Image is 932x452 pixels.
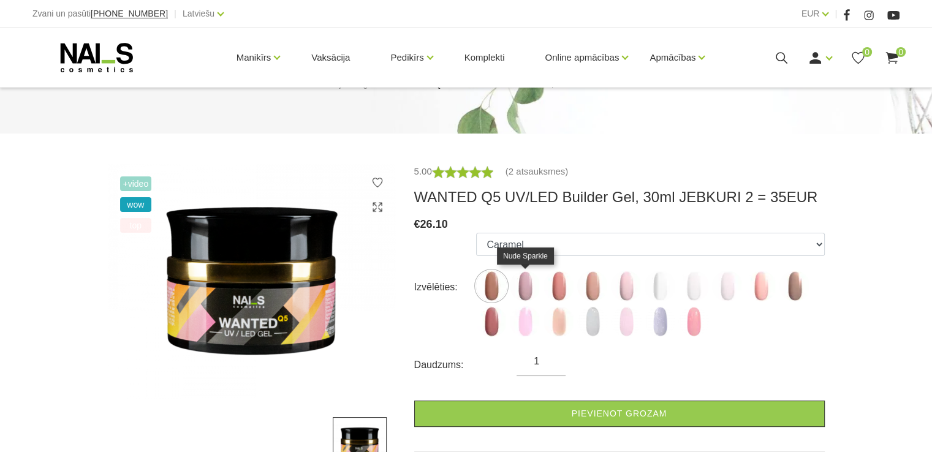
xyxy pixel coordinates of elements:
a: EUR [801,6,820,21]
span: 0 [896,47,906,57]
span: wow [120,197,152,212]
img: ... [544,306,574,337]
a: Latviešu [183,6,214,21]
img: ... [645,306,675,337]
span: | [835,6,837,21]
img: ... [577,271,608,301]
div: Izvēlēties: [414,277,477,297]
img: ... [611,306,642,337]
img: ... [746,271,776,301]
h3: WANTED Q5 UV/LED Builder Gel, 30ml JEBKURI 2 = 35EUR [414,188,825,206]
a: Vaksācija [301,28,360,87]
img: ... [678,306,709,337]
a: Pievienot grozam [414,401,825,427]
span: top [120,218,152,233]
span: +Video [120,176,152,191]
span: € [414,218,420,230]
a: Komplekti [455,28,515,87]
img: ... [678,271,709,301]
span: 0 [862,47,872,57]
img: ... [779,271,810,301]
img: ... [544,271,574,301]
span: 5.00 [414,166,432,176]
span: | [174,6,176,21]
img: ... [645,271,675,301]
a: Pedikīrs [390,33,423,82]
a: [PHONE_NUMBER] [91,9,168,18]
a: 0 [884,50,900,66]
img: ... [476,306,507,337]
a: Apmācības [650,33,695,82]
span: 26.10 [420,218,448,230]
a: Online apmācības [545,33,619,82]
img: ... [108,164,396,399]
img: ... [476,271,507,301]
img: ... [510,306,540,337]
a: (2 atsauksmes) [506,164,569,179]
div: Zvani un pasūti [32,6,168,21]
img: ... [611,271,642,301]
img: ... [712,271,743,301]
div: Daudzums: [414,355,517,375]
a: 0 [851,50,866,66]
img: ... [510,271,540,301]
a: Manikīrs [237,33,271,82]
img: ... [577,306,608,337]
